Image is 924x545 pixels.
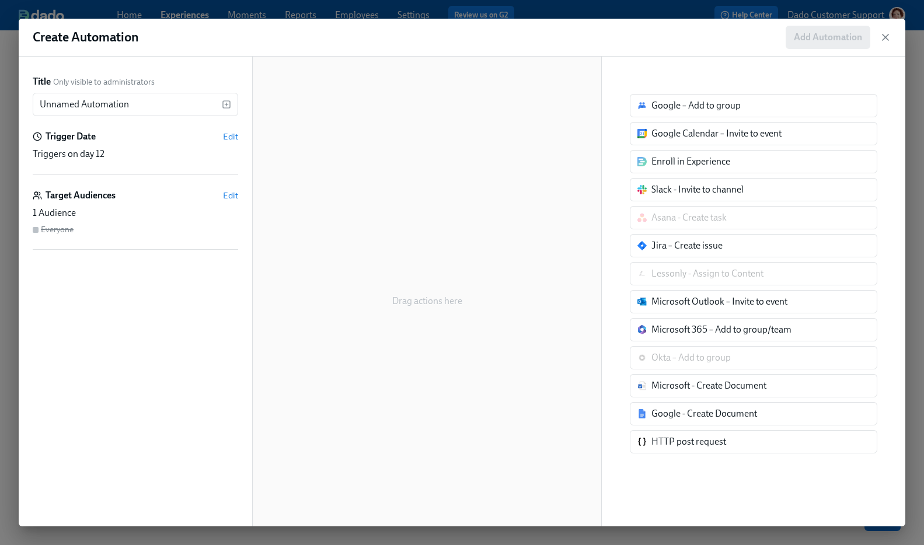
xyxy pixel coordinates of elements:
[651,183,744,196] div: Slack - Invite to channel
[651,323,791,336] div: Microsoft 365 – Add to group/team
[223,131,238,142] button: Edit
[630,374,877,397] div: Microsoft - Create Document
[33,189,238,250] div: Target AudiencesEdit1 AudienceEveryone
[651,239,723,252] div: Jira – Create issue
[630,346,877,369] a: Okta – Add to group
[651,435,726,448] div: HTTP post request
[33,207,238,219] div: 1 Audience
[46,189,116,202] h6: Target Audiences
[651,267,763,280] div: Lessonly - Assign to Content
[651,351,731,364] div: Okta – Add to group
[630,122,877,145] div: Google Calendar – Invite to event
[630,206,877,229] a: Asana - Create task
[630,318,877,341] div: Microsoft 365 – Add to group/team
[53,76,155,88] span: Only visible to administrators
[651,127,782,140] div: Google Calendar – Invite to event
[267,85,587,517] div: Drag actions here
[630,150,877,173] div: Enroll in Experience
[46,130,96,143] h6: Trigger Date
[630,430,877,453] div: HTTP post request
[651,407,757,420] div: Google - Create Document
[651,99,741,112] div: Google – Add to group
[630,94,877,117] div: Google – Add to group
[651,155,730,168] div: Enroll in Experience
[33,29,139,46] h1: Create Automation
[33,148,238,160] div: Triggers on day 12
[651,211,727,224] div: Asana - Create task
[630,290,877,313] div: Microsoft Outlook – Invite to event
[33,130,238,175] div: Trigger DateEditTriggers on day 12
[41,224,74,235] div: Everyone
[630,402,877,425] div: Google - Create Document
[630,234,877,257] div: Jira – Create issue
[223,190,238,201] button: Edit
[630,262,877,285] div: Please activate the Lessonly integration to use this action
[222,100,231,109] svg: Insert text variable
[651,379,766,392] div: Microsoft - Create Document
[630,262,877,285] a: Lessonly - Assign to Content
[651,295,787,308] div: Microsoft Outlook – Invite to event
[630,178,877,201] div: Slack - Invite to channel
[33,75,51,88] label: Title
[630,206,877,229] div: Please activate the Asana integration to use this action
[630,346,877,369] div: Please activate the Okta API integration to use this action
